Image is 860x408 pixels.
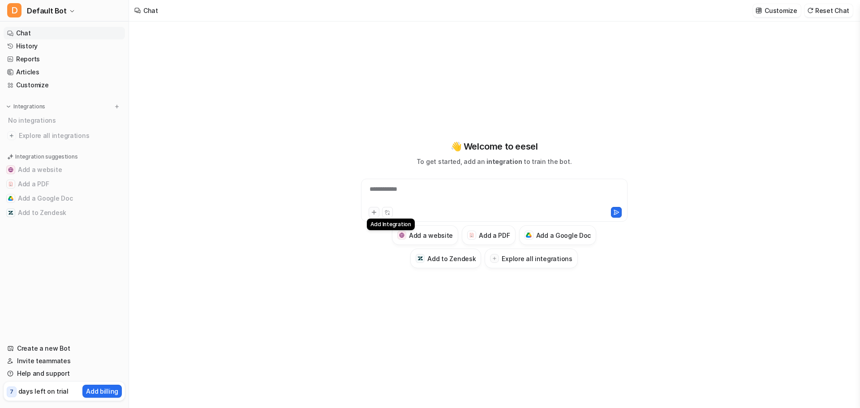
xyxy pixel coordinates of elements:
[756,7,762,14] img: customize
[409,231,453,240] h3: Add a website
[7,131,16,140] img: explore all integrations
[4,206,125,220] button: Add to ZendeskAdd to Zendesk
[4,163,125,177] button: Add a websiteAdd a website
[4,177,125,191] button: Add a PDFAdd a PDF
[114,103,120,110] img: menu_add.svg
[753,4,800,17] button: Customize
[18,387,69,396] p: days left on trial
[143,6,158,15] div: Chat
[519,225,597,245] button: Add a Google DocAdd a Google Doc
[451,140,538,153] p: 👋 Welcome to eesel
[536,231,591,240] h3: Add a Google Doc
[502,254,572,263] h3: Explore all integrations
[392,225,458,245] button: Add a websiteAdd a website
[479,231,510,240] h3: Add a PDF
[4,102,48,111] button: Integrations
[427,254,476,263] h3: Add to Zendesk
[4,27,125,39] a: Chat
[367,219,415,230] div: Add Integration
[462,225,515,245] button: Add a PDFAdd a PDF
[486,158,522,165] span: integration
[8,196,13,201] img: Add a Google Doc
[86,387,118,396] p: Add billing
[8,181,13,187] img: Add a PDF
[15,153,77,161] p: Integration suggestions
[765,6,797,15] p: Customize
[804,4,853,17] button: Reset Chat
[8,210,13,215] img: Add to Zendesk
[399,232,405,238] img: Add a website
[410,249,481,268] button: Add to ZendeskAdd to Zendesk
[4,191,125,206] button: Add a Google DocAdd a Google Doc
[417,256,423,262] img: Add to Zendesk
[82,385,122,398] button: Add billing
[5,113,125,128] div: No integrations
[4,40,125,52] a: History
[4,367,125,380] a: Help and support
[8,167,13,172] img: Add a website
[13,103,45,110] p: Integrations
[27,4,67,17] span: Default Bot
[4,355,125,367] a: Invite teammates
[10,388,13,396] p: 7
[526,232,532,238] img: Add a Google Doc
[4,342,125,355] a: Create a new Bot
[417,157,572,166] p: To get started, add an to train the bot.
[7,3,21,17] span: D
[5,103,12,110] img: expand menu
[4,66,125,78] a: Articles
[4,129,125,142] a: Explore all integrations
[469,232,475,238] img: Add a PDF
[4,53,125,65] a: Reports
[19,129,121,143] span: Explore all integrations
[4,79,125,91] a: Customize
[485,249,577,268] button: Explore all integrations
[807,7,813,14] img: reset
